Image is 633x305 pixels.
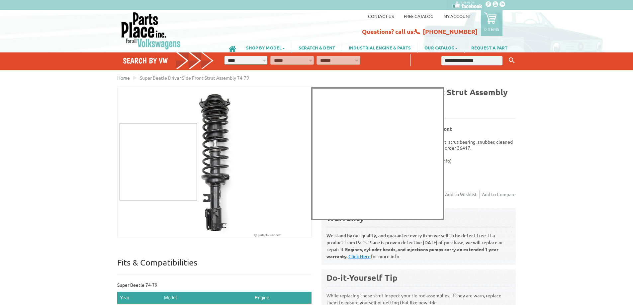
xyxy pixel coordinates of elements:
[418,42,464,53] a: OUR CATALOG
[321,87,507,108] b: Super Beetle Driver Side Front Strut Assembly 74-79
[326,272,398,283] b: Do-it-Yourself Tip
[118,87,311,238] img: Super Beetle Driver Side Front Strut Assembly 74-79
[252,292,312,304] th: Engine
[465,42,514,53] a: REQUEST A PART
[292,42,342,53] a: SCRATCH & DENT
[404,13,433,19] a: Free Catalog
[507,55,517,66] button: Keyword Search
[123,56,214,65] h4: Search by VW
[342,42,417,53] a: INDUSTRIAL ENGINE & PARTS
[239,42,292,53] a: SHOP BY MODEL
[445,190,480,198] a: Add to Wishlist
[484,26,499,32] p: 0 items
[481,10,502,36] a: 0 items
[117,281,312,288] p: Super Beetle 74-79
[326,227,511,260] p: We stand by our quality, and guarantee every item we sell to be defect free. If a product from Pa...
[443,13,471,19] a: My Account
[482,190,516,198] a: Add to Compare
[326,246,498,259] b: Engines, cylinder heads, and injections pumps carry an extended 1 year warranty.
[117,292,161,304] th: Year
[117,257,312,275] p: Fits & Compatibilities
[348,253,371,260] a: Click Here
[161,292,252,304] th: Model
[117,75,130,81] a: Home
[121,12,181,50] img: Parts Place Inc!
[368,13,394,19] a: Contact us
[140,75,249,81] span: Super Beetle Driver Side Front Strut Assembly 74-79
